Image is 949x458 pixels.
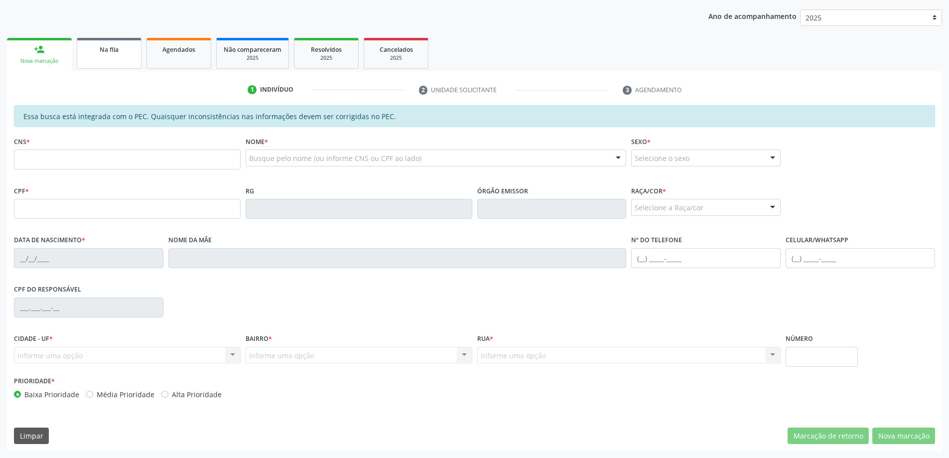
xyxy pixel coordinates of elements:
[477,183,528,199] label: Órgão emissor
[14,282,81,298] label: CPF do responsável
[786,331,813,347] label: Número
[172,389,222,400] label: Alta Prioridade
[249,153,421,163] span: Busque pelo nome (ou informe CNS ou CPF ao lado)
[14,298,163,317] input: ___.___.___-__
[786,248,935,268] input: (__) _____-_____
[631,183,666,199] label: Raça/cor
[14,134,30,150] label: CNS
[14,183,29,199] label: CPF
[635,202,703,213] span: Selecione a Raça/cor
[246,183,254,199] label: RG
[631,233,682,248] label: Nº do Telefone
[24,389,79,400] label: Baixa Prioridade
[246,331,272,347] label: Bairro
[477,331,493,347] label: Rua
[100,45,119,54] span: Na fila
[248,85,257,94] div: 1
[224,45,281,54] span: Não compareceram
[162,45,195,54] span: Agendados
[14,233,85,248] label: Data de nascimento
[168,233,212,248] label: Nome da mãe
[14,374,55,389] label: Prioridade
[301,54,351,62] div: 2025
[224,54,281,62] div: 2025
[786,233,848,248] label: Celular/WhatsApp
[311,45,342,54] span: Resolvidos
[14,105,935,127] div: Essa busca está integrada com o PEC. Quaisquer inconsistências nas informações devem ser corrigid...
[708,9,797,22] p: Ano de acompanhamento
[14,57,65,65] div: Nova marcação
[260,85,293,94] div: Indivíduo
[380,45,413,54] span: Cancelados
[14,331,53,347] label: Cidade - UF
[788,428,869,445] button: Marcação de retorno
[635,153,689,163] span: Selecione o sexo
[631,134,651,150] label: Sexo
[246,134,268,150] label: Nome
[371,54,421,62] div: 2025
[872,428,935,445] button: Nova marcação
[14,248,163,268] input: __/__/____
[631,248,781,268] input: (__) _____-_____
[34,44,45,55] div: person_add
[97,389,154,400] label: Média Prioridade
